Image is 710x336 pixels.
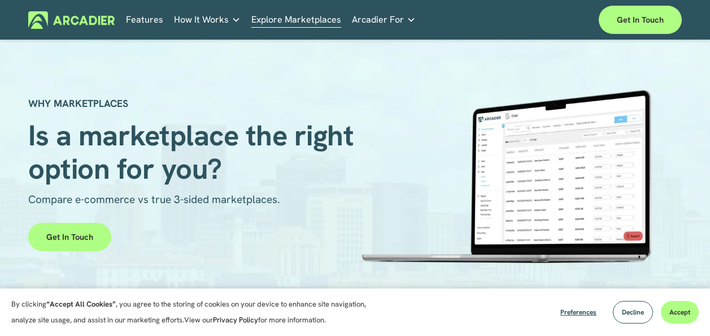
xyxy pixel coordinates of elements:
[126,11,163,28] a: Features
[28,97,128,110] strong: WHY MARKETPLACES
[28,192,280,206] span: Compare e-commerce vs true 3-sided marketplaces.
[661,301,699,324] button: Accept
[251,11,341,28] a: Explore Marketplaces
[28,11,115,29] img: Arcadier
[552,301,605,324] button: Preferences
[613,301,653,324] button: Decline
[622,308,644,317] span: Decline
[28,223,111,251] a: Get in touch
[669,308,690,317] span: Accept
[46,299,116,309] strong: “Accept All Cookies”
[174,12,229,28] span: How It Works
[599,6,682,34] a: Get in touch
[352,11,416,28] a: folder dropdown
[174,11,241,28] a: folder dropdown
[352,12,404,28] span: Arcadier For
[11,296,378,328] p: By clicking , you agree to the storing of cookies on your device to enhance site navigation, anal...
[213,315,258,325] a: Privacy Policy
[560,308,596,317] span: Preferences
[28,117,360,188] span: Is a marketplace the right option for you?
